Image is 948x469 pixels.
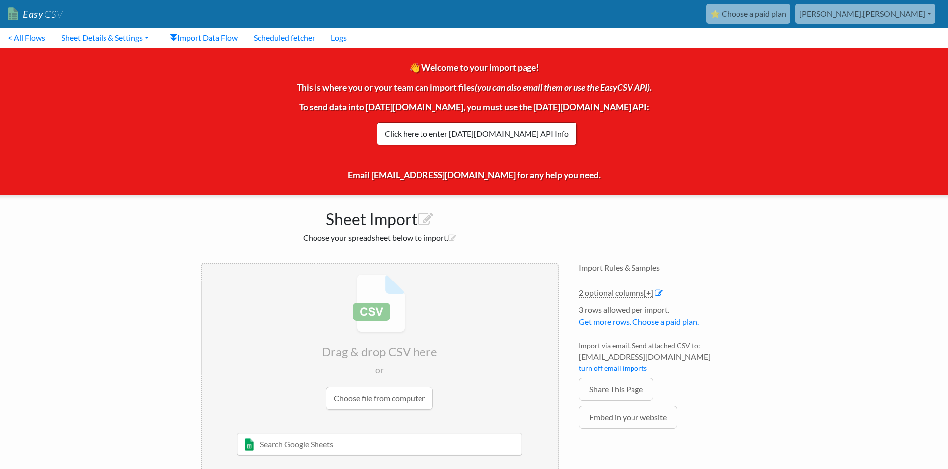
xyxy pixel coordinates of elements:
[644,288,653,297] span: [+]
[201,205,559,229] h1: Sheet Import
[237,433,522,456] input: Search Google Sheets
[43,8,63,20] span: CSV
[579,406,677,429] a: Embed in your website
[246,28,323,48] a: Scheduled fetcher
[377,122,577,145] a: Click here to enter [DATE][DOMAIN_NAME] API Info
[795,4,935,24] a: [PERSON_NAME].[PERSON_NAME]
[579,351,748,363] span: [EMAIL_ADDRESS][DOMAIN_NAME]
[579,263,748,272] h4: Import Rules & Samples
[579,364,647,372] a: turn off email imports
[579,317,699,326] a: Get more rows. Choose a paid plan.
[201,233,559,242] h2: Choose your spreadsheet below to import.
[579,378,653,401] a: Share This Page
[162,28,246,48] a: Import Data Flow
[53,28,157,48] a: Sheet Details & Settings
[579,288,653,298] a: 2 optional columns[+]
[706,4,790,24] a: ⭐ Choose a paid plan
[8,4,63,24] a: EasyCSV
[297,62,652,180] span: 👋 Welcome to your import page! This is where you or your team can import files . To send data int...
[475,82,650,93] i: (you can also email them or use the EasyCSV API)
[323,28,355,48] a: Logs
[579,304,748,333] li: 3 rows allowed per import.
[579,340,748,378] li: Import via email. Send attached CSV to:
